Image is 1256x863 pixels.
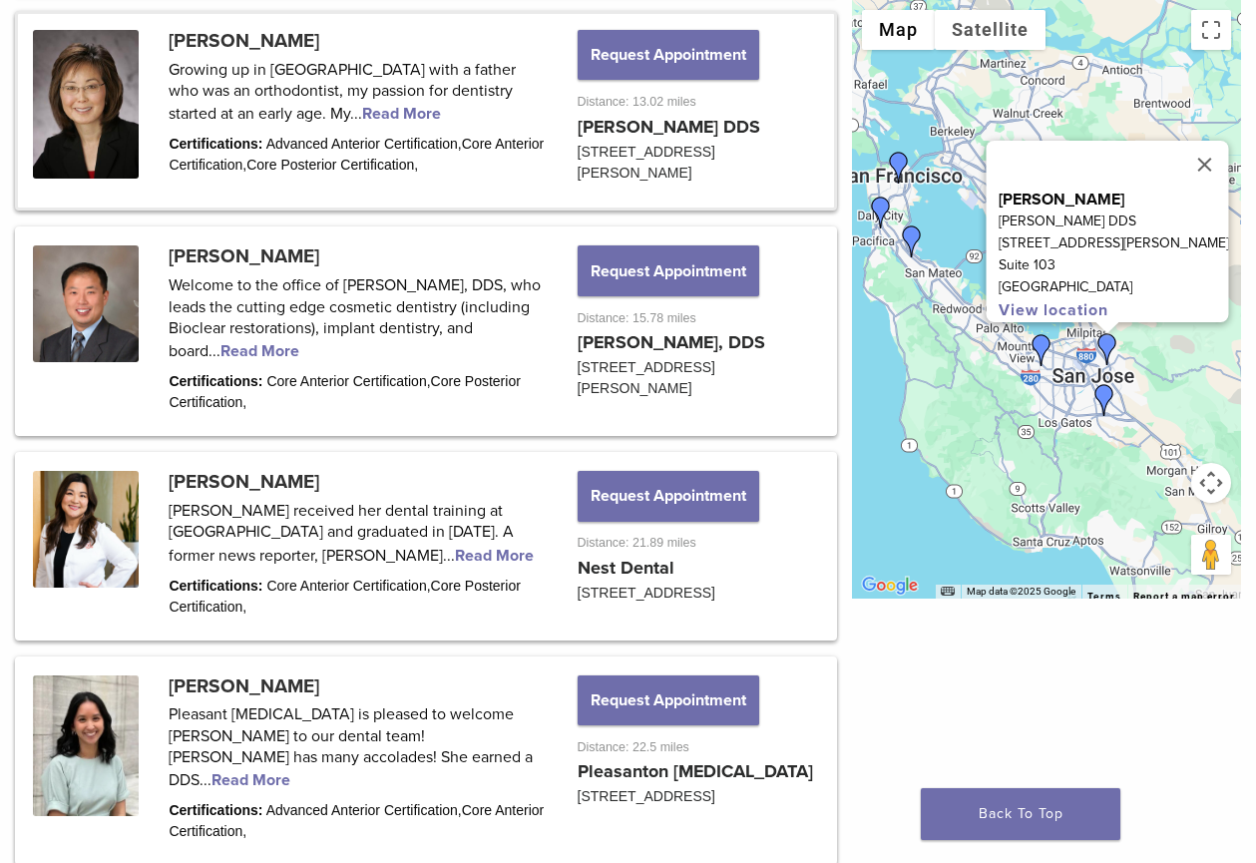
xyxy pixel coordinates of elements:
div: Dr. Edward Orson [883,152,915,184]
button: Keyboard shortcuts [941,585,955,599]
p: [GEOGRAPHIC_DATA] [999,276,1229,298]
button: Request Appointment [578,245,759,295]
div: Andrew Dela Rama [865,197,897,228]
button: Toggle fullscreen view [1191,10,1231,50]
p: [PERSON_NAME] [999,189,1229,211]
button: Show satellite imagery [935,10,1046,50]
a: Open this area in Google Maps (opens a new window) [857,573,923,599]
button: Request Appointment [578,471,759,521]
div: Dr.Nancy Shiba [1091,333,1123,365]
a: Back To Top [921,788,1120,840]
p: [PERSON_NAME] DDS [999,211,1229,232]
div: Dr. Dennis Baik [1088,384,1120,416]
button: Map camera controls [1191,463,1231,503]
button: Show street map [862,10,935,50]
button: Request Appointment [578,30,759,80]
span: Map data ©2025 Google [967,586,1075,597]
img: Google [857,573,923,599]
a: View location [999,300,1108,320]
a: Report a map error [1133,591,1235,602]
a: Terms (opens in new tab) [1087,591,1121,603]
p: Suite 103 [999,254,1229,276]
button: Drag Pegman onto the map to open Street View [1191,535,1231,575]
button: Request Appointment [578,675,759,725]
button: Close [1181,141,1229,189]
div: Dr. Inyoung Huh [1026,334,1057,366]
p: [STREET_ADDRESS][PERSON_NAME] [999,232,1229,254]
div: DR. Jennifer Chew [896,225,928,257]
